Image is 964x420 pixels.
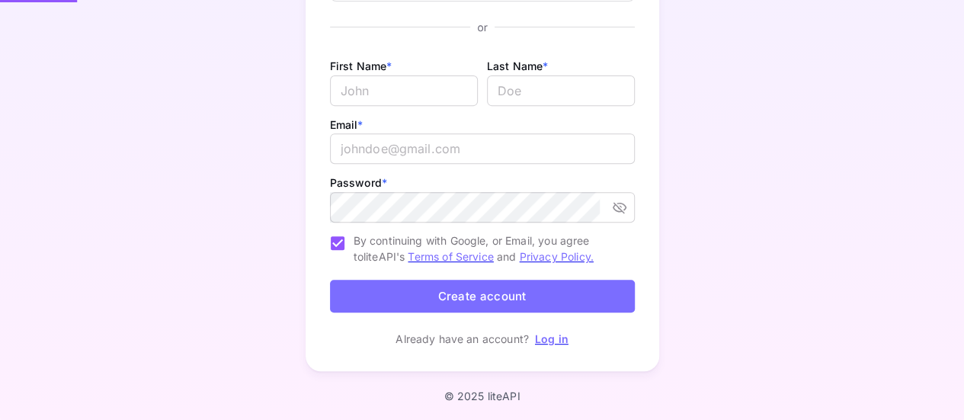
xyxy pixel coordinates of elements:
a: Log in [535,332,568,345]
input: John [330,75,478,106]
label: First Name [330,59,392,72]
a: Terms of Service [408,250,493,263]
a: Privacy Policy. [520,250,594,263]
label: Password [330,176,387,189]
span: By continuing with Google, or Email, you agree to liteAPI's and [354,232,623,265]
p: Already have an account? [396,331,529,347]
label: Email [330,118,364,131]
p: © 2025 liteAPI [444,390,520,402]
label: Last Name [487,59,549,72]
input: Doe [487,75,635,106]
button: toggle password visibility [606,194,633,221]
button: Create account [330,280,635,313]
input: johndoe@gmail.com [330,133,635,164]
